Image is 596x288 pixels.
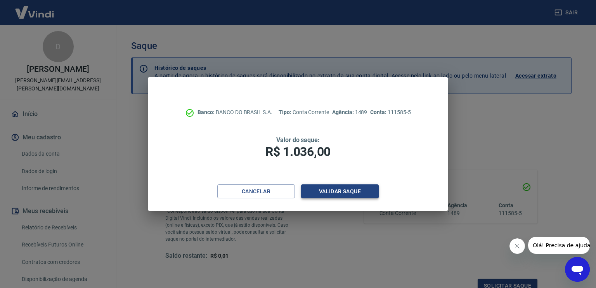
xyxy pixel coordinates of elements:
[332,108,367,116] p: 1489
[509,238,525,254] iframe: Fechar mensagem
[332,109,355,115] span: Agência:
[301,184,379,199] button: Validar saque
[198,109,216,115] span: Banco:
[279,109,293,115] span: Tipo:
[370,108,411,116] p: 111585-5
[198,108,272,116] p: BANCO DO BRASIL S.A.
[565,257,590,282] iframe: Botão para abrir a janela de mensagens
[370,109,388,115] span: Conta:
[217,184,295,199] button: Cancelar
[279,108,329,116] p: Conta Corrente
[5,5,65,12] span: Olá! Precisa de ajuda?
[265,144,331,159] span: R$ 1.036,00
[276,136,320,144] span: Valor do saque:
[528,237,590,254] iframe: Mensagem da empresa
